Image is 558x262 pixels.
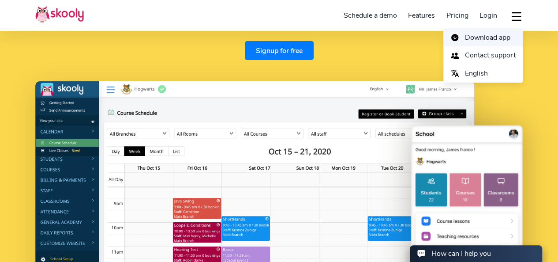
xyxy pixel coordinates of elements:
[465,31,510,44] span: Download app
[474,8,503,23] a: Login
[402,8,441,23] a: Features
[35,6,84,23] img: Skooly
[446,11,468,20] span: Pricing
[443,65,523,83] button: change language
[450,33,459,42] img: icon-arrow
[479,11,497,20] span: Login
[450,69,459,78] img: icon-language
[443,29,523,47] a: Download app
[441,8,474,23] a: Pricing
[510,6,523,27] button: dropdown menu
[465,67,488,80] span: English
[338,8,403,23] a: Schedule a demo
[443,46,523,65] a: Contact support
[245,41,314,60] a: Signup for free
[450,51,459,60] img: icon-people
[465,49,516,62] span: Contact support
